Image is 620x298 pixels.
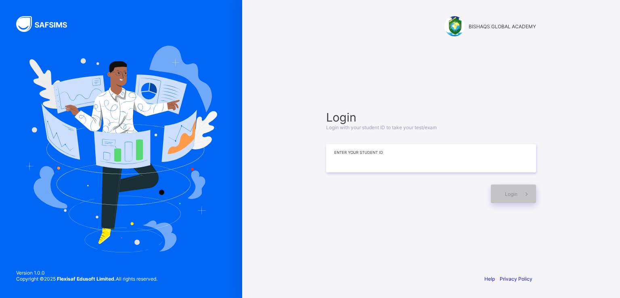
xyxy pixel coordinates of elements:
[16,276,157,282] span: Copyright © 2025 All rights reserved.
[16,270,157,276] span: Version 1.0.0
[505,191,517,197] span: Login
[500,276,532,282] a: Privacy Policy
[16,16,77,32] img: SAFSIMS Logo
[25,46,217,252] img: Hero Image
[326,110,536,124] span: Login
[326,124,437,130] span: Login with your student ID to take your test/exam
[57,276,116,282] strong: Flexisaf Edusoft Limited.
[469,23,536,29] span: BISHAQS GLOBAL ACADEMY
[484,276,495,282] a: Help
